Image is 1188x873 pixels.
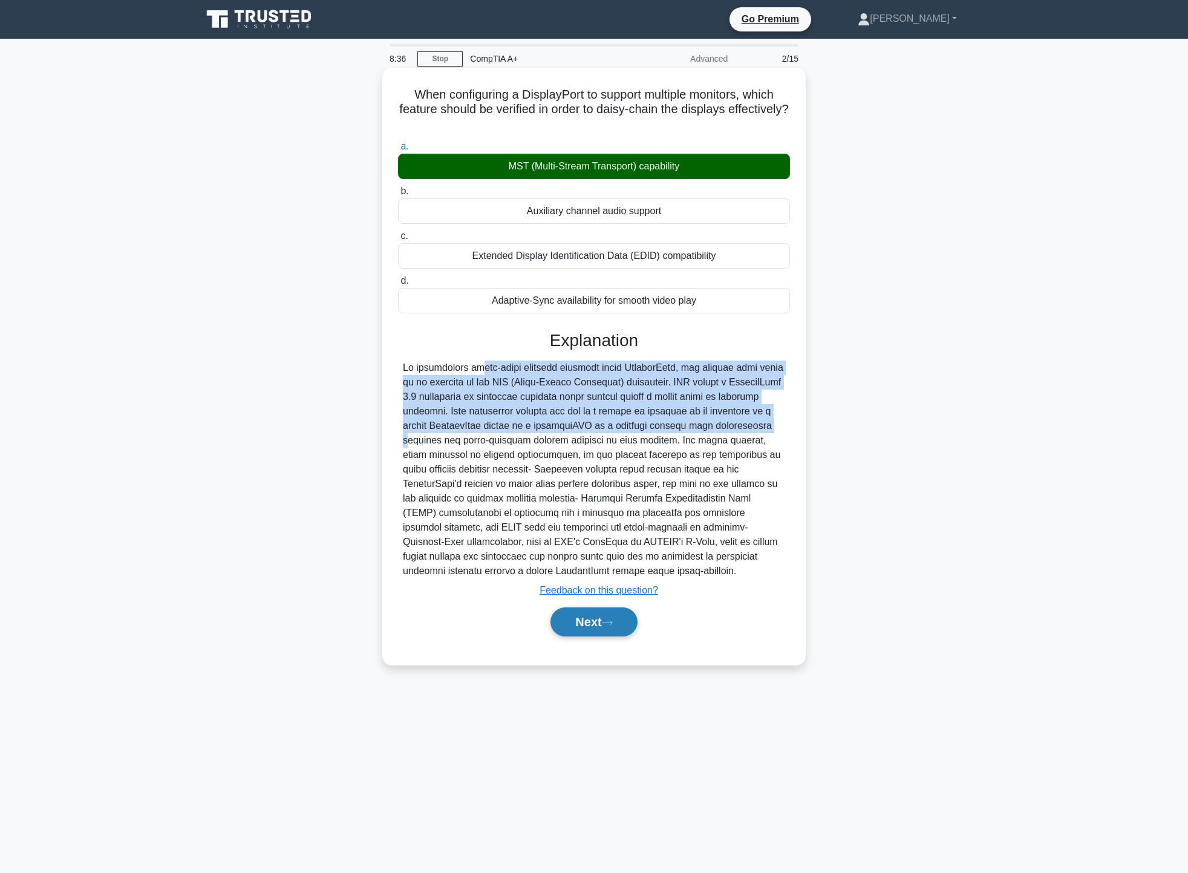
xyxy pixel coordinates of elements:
div: Lo ipsumdolors ametc-adipi elitsedd eiusmodt incid UtlaborEetd, mag aliquae admi venia qu no exer... [403,361,785,578]
div: 8:36 [382,47,417,71]
a: [PERSON_NAME] [829,7,986,31]
h5: When configuring a DisplayPort to support multiple monitors, which feature should be verified in ... [397,87,791,132]
span: d. [400,275,408,286]
div: Extended Display Identification Data (EDID) compatibility [398,243,790,269]
div: Advanced [629,47,735,71]
div: MST (Multi-Stream Transport) capability [398,154,790,179]
a: Go Premium [734,11,806,27]
h3: Explanation [405,330,783,351]
a: Stop [417,51,463,67]
span: a. [400,141,408,151]
a: Feedback on this question? [540,585,658,595]
button: Next [550,607,637,636]
div: Adaptive-Sync availability for smooth video play [398,288,790,313]
div: Auxiliary channel audio support [398,198,790,224]
span: b. [400,186,408,196]
span: c. [400,231,408,241]
div: CompTIA A+ [463,47,629,71]
div: 2/15 [735,47,806,71]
